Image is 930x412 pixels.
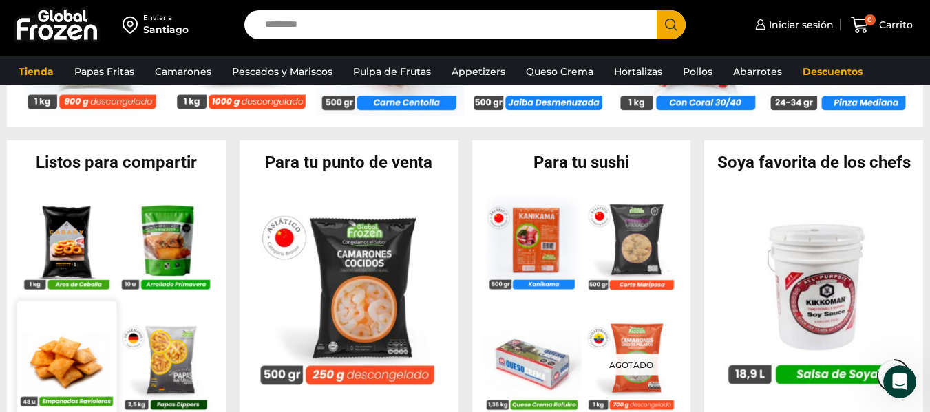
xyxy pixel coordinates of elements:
[519,58,600,85] a: Queso Crema
[765,18,834,32] span: Iniciar sesión
[883,365,916,398] iframe: Intercom live chat
[599,354,662,376] p: Agotado
[148,58,218,85] a: Camarones
[7,154,226,171] h2: Listos para compartir
[607,58,669,85] a: Hortalizas
[240,154,458,171] h2: Para tu punto de venta
[143,13,189,23] div: Enviar a
[752,11,834,39] a: Iniciar sesión
[445,58,512,85] a: Appetizers
[472,154,691,171] h2: Para tu sushi
[865,14,876,25] span: 0
[657,10,686,39] button: Search button
[876,18,913,32] span: Carrito
[346,58,438,85] a: Pulpa de Frutas
[123,13,143,36] img: address-field-icon.svg
[225,58,339,85] a: Pescados y Mariscos
[796,58,869,85] a: Descuentos
[704,154,923,171] h2: Soya favorita de los chefs
[12,58,61,85] a: Tienda
[143,23,189,36] div: Santiago
[726,58,789,85] a: Abarrotes
[67,58,141,85] a: Papas Fritas
[847,9,916,41] a: 0 Carrito
[676,58,719,85] a: Pollos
